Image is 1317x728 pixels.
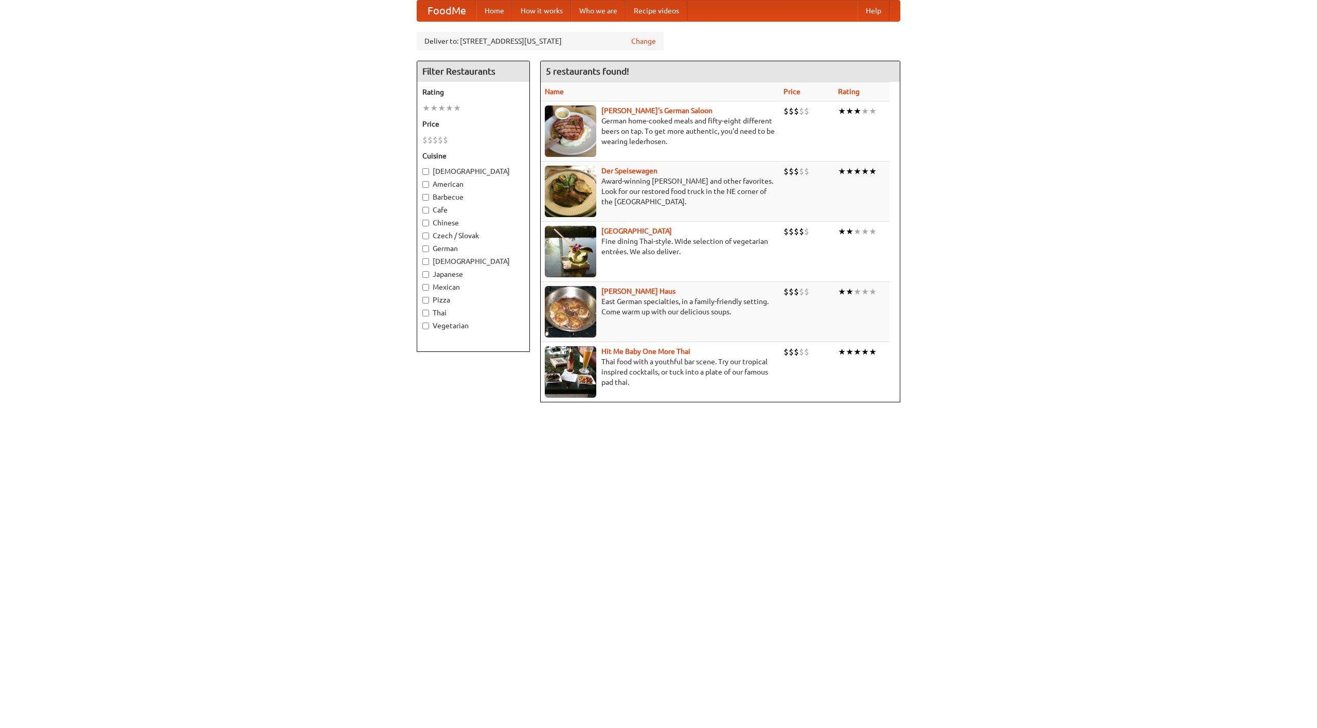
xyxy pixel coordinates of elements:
[545,116,775,147] p: German home-cooked meals and fifty-eight different beers on tap. To get more authentic, you'd nee...
[422,269,524,279] label: Japanese
[545,357,775,387] p: Thai food with a youthful bar scene. Try our tropical inspired cocktails, or tuck into a plate of...
[422,284,429,291] input: Mexican
[799,166,804,177] li: $
[789,346,794,358] li: $
[422,207,429,214] input: Cafe
[804,105,809,117] li: $
[422,233,429,239] input: Czech / Slovak
[853,346,861,358] li: ★
[422,308,524,318] label: Thai
[838,226,846,237] li: ★
[433,134,438,146] li: $
[422,258,429,265] input: [DEMOGRAPHIC_DATA]
[799,286,804,297] li: $
[858,1,889,21] a: Help
[846,226,853,237] li: ★
[861,105,869,117] li: ★
[545,166,596,217] img: speisewagen.jpg
[422,194,429,201] input: Barbecue
[631,36,656,46] a: Change
[601,287,675,295] a: [PERSON_NAME] Haus
[438,102,446,114] li: ★
[794,346,799,358] li: $
[838,346,846,358] li: ★
[545,226,596,277] img: satay.jpg
[838,87,860,96] a: Rating
[861,166,869,177] li: ★
[476,1,512,21] a: Home
[422,179,524,189] label: American
[453,102,461,114] li: ★
[853,105,861,117] li: ★
[422,297,429,304] input: Pizza
[784,87,800,96] a: Price
[428,134,433,146] li: $
[422,230,524,241] label: Czech / Slovak
[545,346,596,398] img: babythai.jpg
[799,105,804,117] li: $
[422,205,524,215] label: Cafe
[869,286,877,297] li: ★
[804,226,809,237] li: $
[601,106,713,115] a: [PERSON_NAME]'s German Saloon
[846,166,853,177] li: ★
[869,226,877,237] li: ★
[422,151,524,161] h5: Cuisine
[789,286,794,297] li: $
[784,105,789,117] li: $
[422,119,524,129] h5: Price
[799,226,804,237] li: $
[422,218,524,228] label: Chinese
[784,286,789,297] li: $
[853,166,861,177] li: ★
[422,245,429,252] input: German
[794,286,799,297] li: $
[545,87,564,96] a: Name
[869,105,877,117] li: ★
[422,87,524,97] h5: Rating
[438,134,443,146] li: $
[422,321,524,331] label: Vegetarian
[804,286,809,297] li: $
[545,105,596,157] img: esthers.jpg
[784,346,789,358] li: $
[869,346,877,358] li: ★
[869,166,877,177] li: ★
[546,66,629,76] ng-pluralize: 5 restaurants found!
[601,227,672,235] b: [GEOGRAPHIC_DATA]
[422,181,429,188] input: American
[853,226,861,237] li: ★
[861,226,869,237] li: ★
[512,1,571,21] a: How it works
[417,61,529,82] h4: Filter Restaurants
[422,256,524,267] label: [DEMOGRAPHIC_DATA]
[422,102,430,114] li: ★
[443,134,448,146] li: $
[422,295,524,305] label: Pizza
[545,296,775,317] p: East German specialties, in a family-friendly setting. Come warm up with our delicious soups.
[601,347,690,356] a: Hit Me Baby One More Thai
[422,134,428,146] li: $
[571,1,626,21] a: Who we are
[838,105,846,117] li: ★
[846,346,853,358] li: ★
[804,346,809,358] li: $
[422,168,429,175] input: [DEMOGRAPHIC_DATA]
[789,226,794,237] li: $
[784,166,789,177] li: $
[799,346,804,358] li: $
[422,310,429,316] input: Thai
[846,105,853,117] li: ★
[417,32,664,50] div: Deliver to: [STREET_ADDRESS][US_STATE]
[626,1,687,21] a: Recipe videos
[789,105,794,117] li: $
[794,166,799,177] li: $
[422,166,524,176] label: [DEMOGRAPHIC_DATA]
[422,271,429,278] input: Japanese
[601,167,657,175] a: Der Speisewagen
[545,286,596,338] img: kohlhaus.jpg
[417,1,476,21] a: FoodMe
